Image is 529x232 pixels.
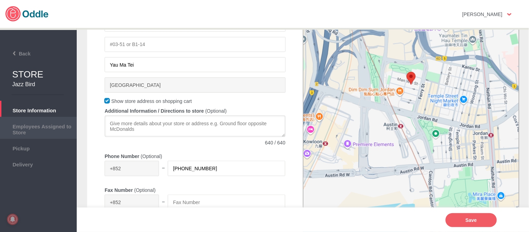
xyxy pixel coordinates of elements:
span: Store Information [3,106,73,113]
textarea: Show store address on shopping cart Additional Information / Directions to store (Optional) 640 /... [105,115,286,137]
span: Employees Assigned to Store [3,122,73,135]
img: user-option-arrow.png [507,13,512,16]
input: Show store address on shopping cart Additional Information / Directions to store (Optional) 640 /... [105,161,159,176]
input: #03-51 or B1-14 [105,37,286,52]
span: Pickup [3,144,73,151]
span: Back [2,51,30,57]
h4: (Optional) [205,108,227,114]
h4: Phone Number [105,154,139,159]
div: 640 / 640 [105,140,286,145]
h4: Fax Number [105,187,133,193]
input: Show store address on shopping cart Additional Information / Directions to store (Optional) 640 /... [105,195,159,210]
h4: Additional Information / Directions to store [105,108,204,114]
span: Show store address on shopping cart [111,98,192,104]
strong: [PERSON_NAME] [462,12,502,17]
div: - [159,161,168,173]
span: Delivery [3,160,73,167]
input: Singapore [105,57,286,72]
button: Save [446,213,497,227]
div: - [159,195,168,207]
h2: Jazz Bird [12,81,66,88]
h4: (Optional) [141,154,162,159]
h1: STORE [12,69,77,80]
input: Show store address on shopping cart Additional Information / Directions to store (Optional) 640 /... [168,161,285,176]
h4: (Optional) [134,187,156,193]
input: Show store address on shopping cart Additional Information / Directions to store (Optional) 640 /... [168,195,285,210]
